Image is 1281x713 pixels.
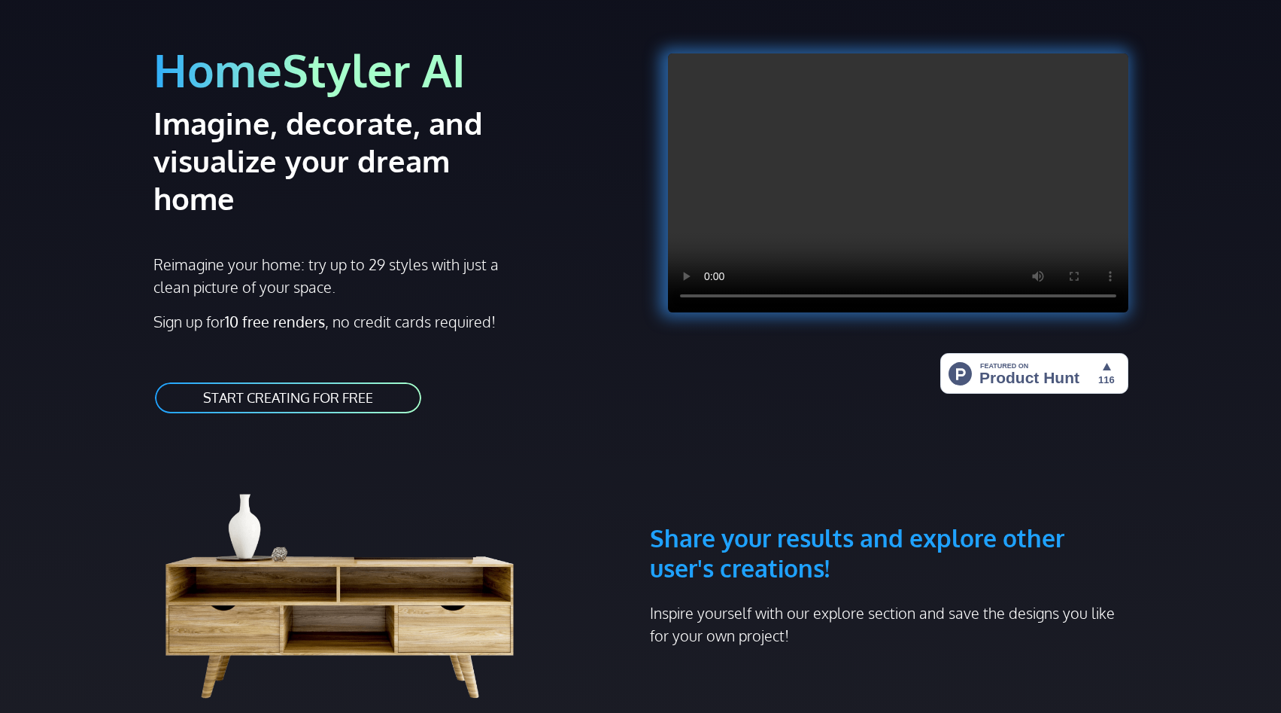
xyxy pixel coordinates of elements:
p: Inspire yourself with our explore section and save the designs you like for your own project! [650,602,1128,647]
h1: HomeStyler AI [153,41,632,98]
img: HomeStyler AI - Interior Design Made Easy: One Click to Your Dream Home | Product Hunt [940,353,1128,394]
p: Reimagine your home: try up to 29 styles with just a clean picture of your space. [153,253,512,298]
img: living room cabinet [153,451,549,707]
strong: 10 free renders [225,312,325,331]
a: START CREATING FOR FREE [153,381,423,415]
h3: Share your results and explore other user's creations! [650,451,1128,584]
h2: Imagine, decorate, and visualize your dream home [153,104,536,217]
p: Sign up for , no credit cards required! [153,310,632,333]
